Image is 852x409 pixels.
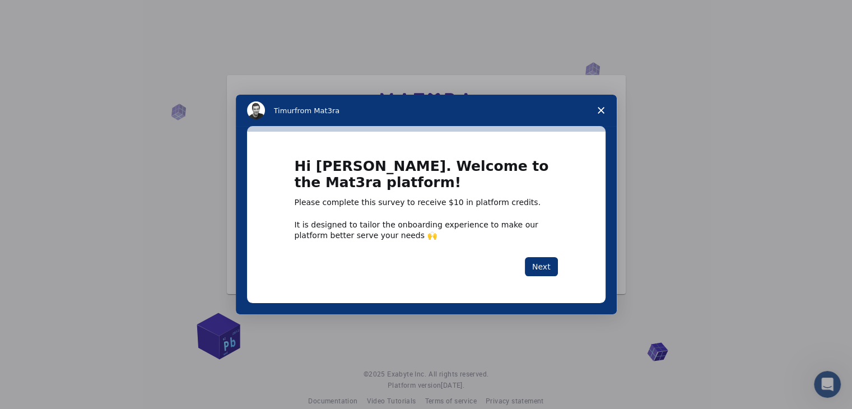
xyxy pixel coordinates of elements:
[274,106,295,115] span: Timur
[295,220,558,240] div: It is designed to tailor the onboarding experience to make our platform better serve your needs 🙌
[295,159,558,197] h1: Hi [PERSON_NAME]. Welcome to the Mat3ra platform!
[295,197,558,208] div: Please complete this survey to receive $10 in platform credits.
[22,8,62,18] span: Suporte
[585,95,617,126] span: Close survey
[247,101,265,119] img: Profile image for Timur
[525,257,558,276] button: Next
[295,106,339,115] span: from Mat3ra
